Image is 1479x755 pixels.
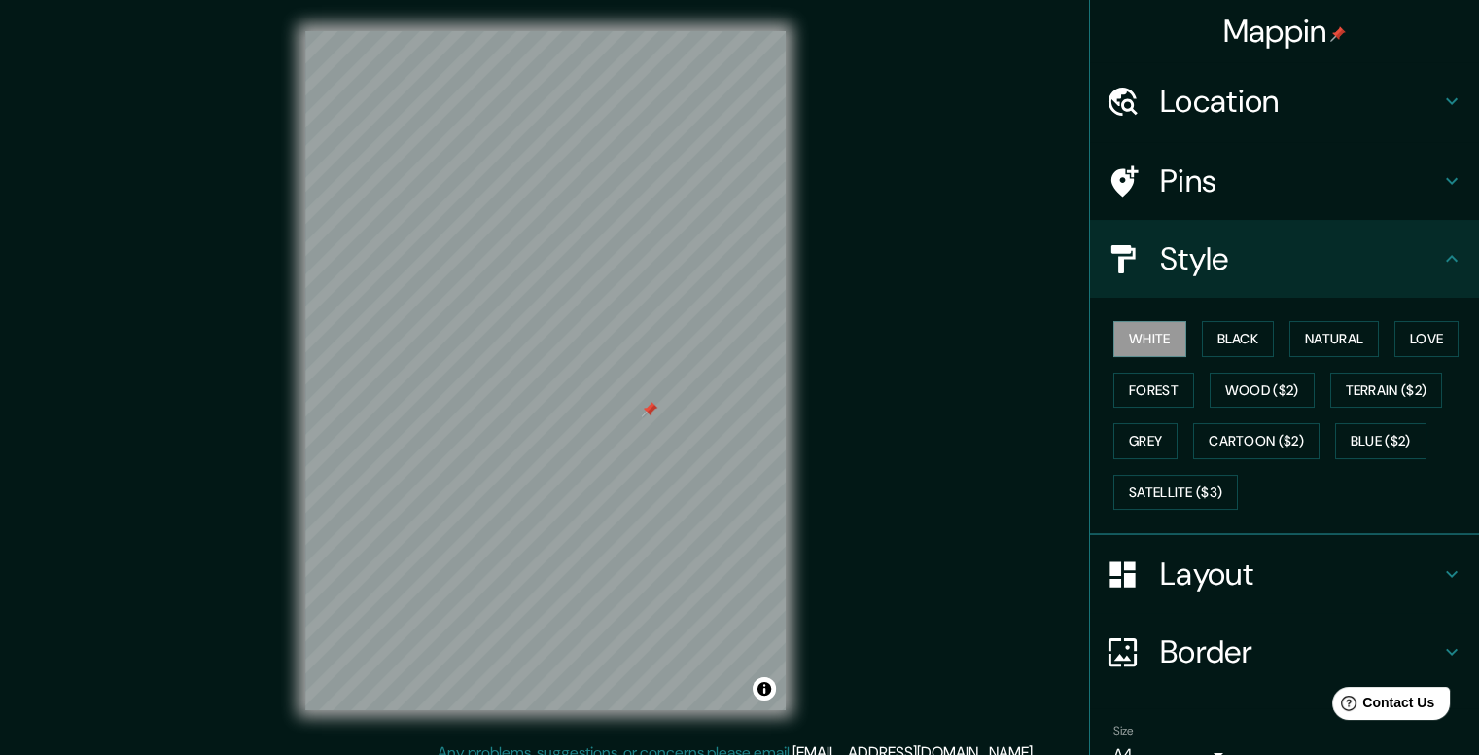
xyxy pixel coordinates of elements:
[1090,62,1479,140] div: Location
[1193,423,1320,459] button: Cartoon ($2)
[1113,321,1186,357] button: White
[1306,679,1458,734] iframe: Help widget launcher
[1202,321,1275,357] button: Black
[305,31,786,710] canvas: Map
[1210,373,1315,409] button: Wood ($2)
[1113,373,1194,409] button: Forest
[1160,555,1440,593] h4: Layout
[1090,220,1479,298] div: Style
[1090,142,1479,220] div: Pins
[753,677,776,701] button: Toggle attribution
[1330,373,1443,409] button: Terrain ($2)
[1113,723,1134,739] label: Size
[1335,423,1426,459] button: Blue ($2)
[1113,475,1238,511] button: Satellite ($3)
[1289,321,1379,357] button: Natural
[1160,162,1440,200] h4: Pins
[1160,632,1440,671] h4: Border
[1090,613,1479,691] div: Border
[1160,239,1440,278] h4: Style
[1090,535,1479,613] div: Layout
[1394,321,1459,357] button: Love
[1223,12,1347,51] h4: Mappin
[1160,82,1440,121] h4: Location
[1330,26,1346,42] img: pin-icon.png
[1113,423,1178,459] button: Grey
